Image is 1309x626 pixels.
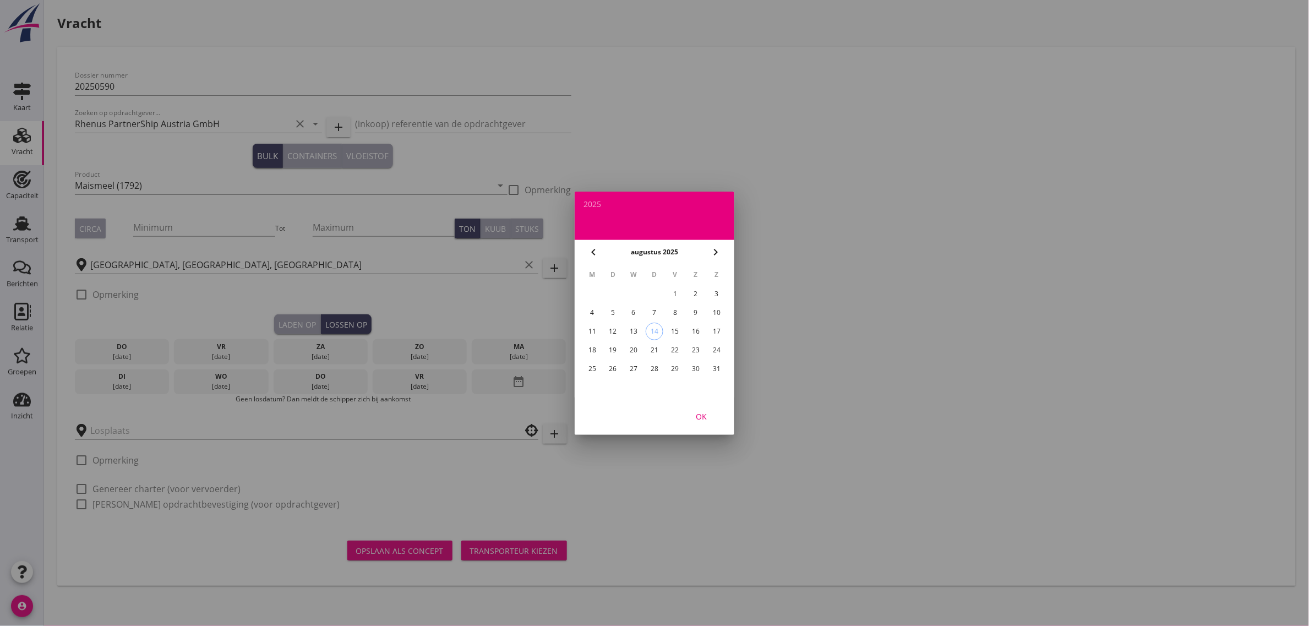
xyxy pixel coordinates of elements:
button: 16 [687,323,705,340]
button: 13 [625,323,642,340]
button: OK [677,406,726,426]
button: 11 [583,323,601,340]
div: 14 [646,323,663,340]
button: 1 [667,285,684,303]
th: Z [707,265,727,284]
th: V [666,265,685,284]
button: augustus 2025 [628,244,681,260]
button: 2 [687,285,705,303]
button: 3 [708,285,726,303]
div: 2025 [583,200,726,208]
i: chevron_left [587,246,600,259]
button: 22 [667,341,684,359]
button: 31 [708,360,726,378]
th: D [645,265,664,284]
button: 6 [625,304,642,322]
button: 28 [646,360,663,378]
button: 7 [646,304,663,322]
i: chevron_right [709,246,722,259]
button: 20 [625,341,642,359]
button: 15 [667,323,684,340]
th: D [603,265,623,284]
button: 24 [708,341,726,359]
div: OK [686,410,717,422]
button: 27 [625,360,642,378]
button: 8 [667,304,684,322]
button: 5 [604,304,622,322]
button: 17 [708,323,726,340]
th: M [582,265,602,284]
button: 30 [687,360,705,378]
button: 14 [646,323,663,340]
button: 9 [687,304,705,322]
button: 18 [583,341,601,359]
button: 29 [667,360,684,378]
th: Z [686,265,706,284]
button: 21 [646,341,663,359]
button: 23 [687,341,705,359]
button: 12 [604,323,622,340]
button: 4 [583,304,601,322]
button: 19 [604,341,622,359]
button: 25 [583,360,601,378]
button: 10 [708,304,726,322]
button: 26 [604,360,622,378]
th: W [624,265,643,284]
